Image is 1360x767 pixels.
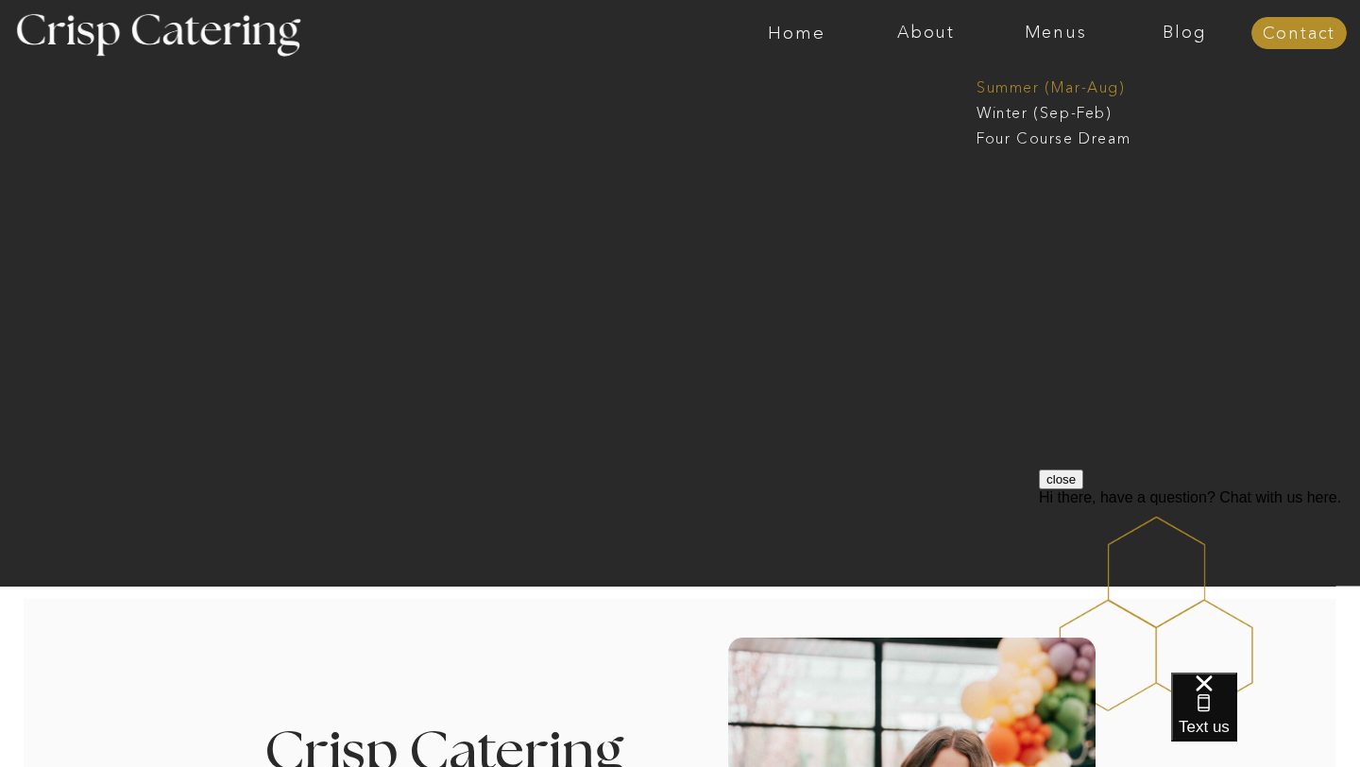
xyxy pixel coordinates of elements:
[977,128,1146,145] a: Four Course Dream
[991,24,1120,43] a: Menus
[732,24,861,43] a: Home
[1171,673,1360,767] iframe: podium webchat widget bubble
[977,77,1146,94] a: Summer (Mar-Aug)
[861,24,991,43] a: About
[977,102,1131,120] a: Winter (Sep-Feb)
[1039,469,1360,696] iframe: podium webchat widget prompt
[1120,24,1249,43] a: Blog
[1251,25,1347,43] a: Contact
